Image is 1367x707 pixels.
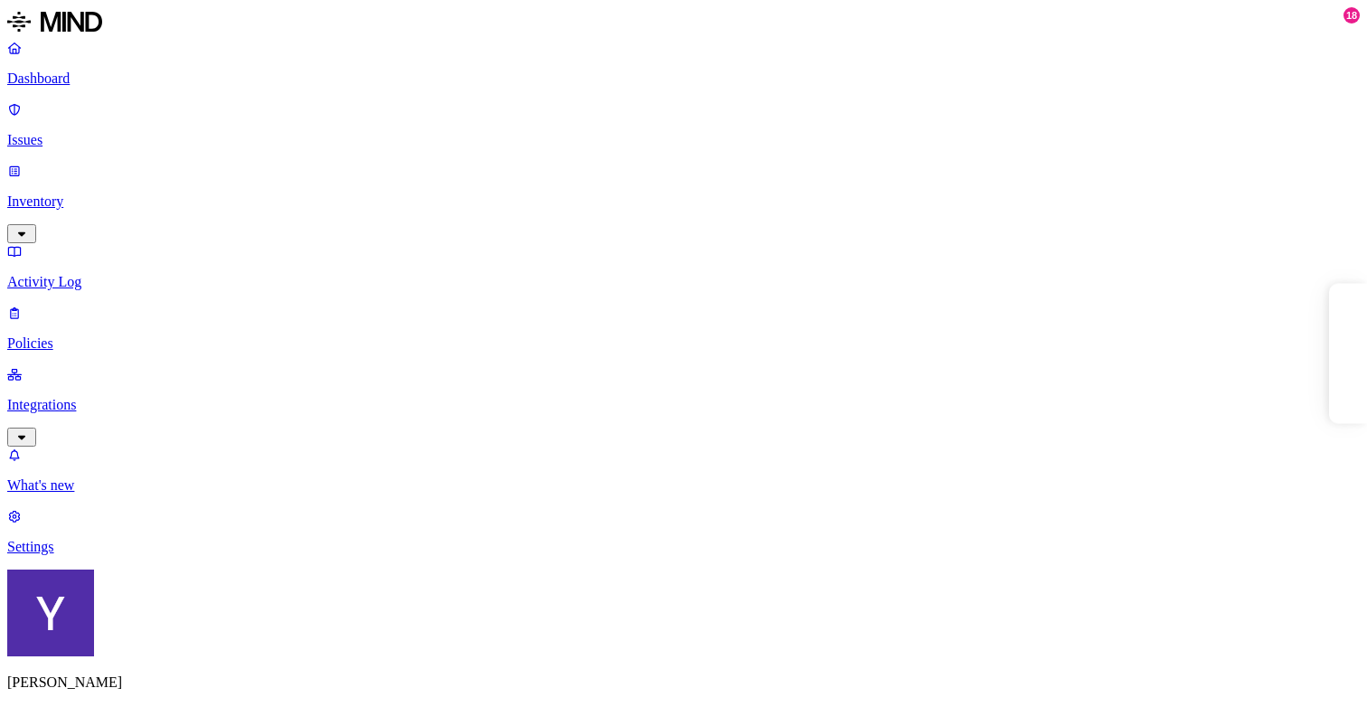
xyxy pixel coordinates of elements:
a: Dashboard [7,40,1360,87]
a: Settings [7,508,1360,555]
p: Dashboard [7,71,1360,87]
a: Issues [7,101,1360,148]
a: Integrations [7,366,1360,444]
p: Activity Log [7,274,1360,290]
p: Inventory [7,193,1360,210]
p: Policies [7,335,1360,352]
img: MIND [7,7,102,36]
p: Integrations [7,397,1360,413]
p: Settings [7,539,1360,555]
iframe: Marker.io feedback button [1329,284,1367,424]
a: Inventory [7,163,1360,240]
a: What's new [7,447,1360,494]
img: Yana Orhov [7,570,94,656]
a: Activity Log [7,243,1360,290]
p: What's new [7,477,1360,494]
a: Policies [7,305,1360,352]
div: 18 [1343,7,1360,24]
a: MIND [7,7,1360,40]
p: Issues [7,132,1360,148]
